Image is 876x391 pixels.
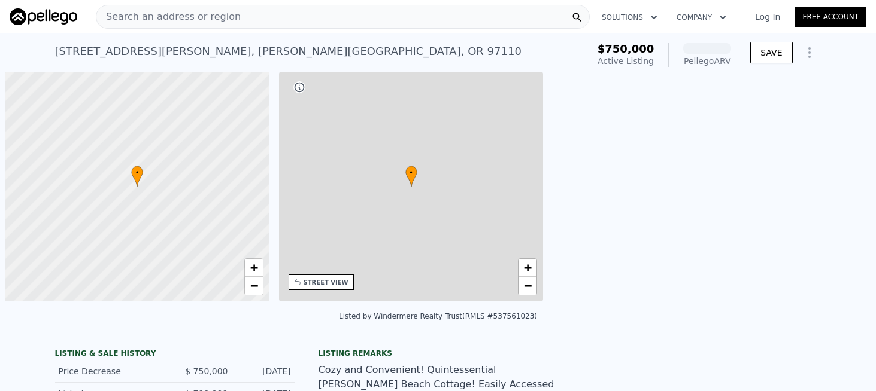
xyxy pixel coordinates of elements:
span: • [131,167,143,178]
div: LISTING & SALE HISTORY [55,349,295,361]
span: Active Listing [598,56,654,66]
span: − [524,278,532,293]
div: • [131,166,143,187]
button: Solutions [592,7,667,28]
a: Zoom in [245,259,263,277]
span: Search an address or region [96,10,241,24]
div: STREET VIEW [304,278,348,287]
a: Free Account [795,7,866,27]
span: • [405,167,417,178]
div: [DATE] [238,365,291,377]
span: $750,000 [598,42,654,55]
button: Show Options [798,41,822,65]
button: SAVE [750,42,792,63]
a: Zoom out [245,277,263,295]
div: Listed by Windermere Realty Trust (RMLS #537561023) [339,312,537,320]
div: [STREET_ADDRESS][PERSON_NAME] , [PERSON_NAME][GEOGRAPHIC_DATA] , OR 97110 [55,43,522,60]
a: Zoom in [519,259,536,277]
img: Pellego [10,8,77,25]
div: Listing remarks [319,349,558,358]
button: Company [667,7,736,28]
span: − [250,278,257,293]
a: Log In [741,11,795,23]
span: + [250,260,257,275]
div: Price Decrease [59,365,165,377]
div: Pellego ARV [683,55,731,67]
div: • [405,166,417,187]
span: + [524,260,532,275]
span: $ 750,000 [185,366,228,376]
a: Zoom out [519,277,536,295]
